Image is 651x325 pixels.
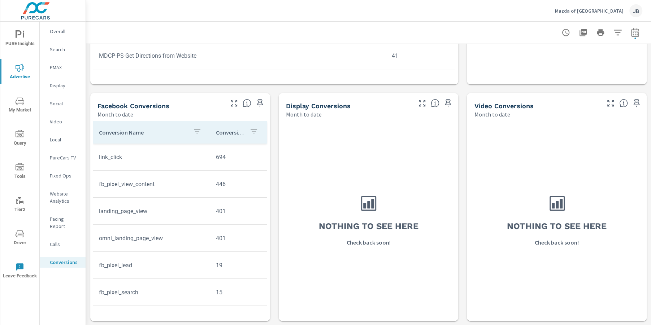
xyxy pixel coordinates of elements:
td: 41 [386,47,455,65]
div: Search [40,44,86,55]
button: Make Fullscreen [605,97,616,109]
p: Search [50,46,80,53]
td: link_click [93,148,210,166]
p: Display [50,82,80,89]
h3: Nothing to see here [318,220,418,232]
td: fb_pixel_search [93,283,210,302]
p: Overall [50,28,80,35]
p: PMAX [50,64,80,71]
span: Tools [3,163,37,181]
div: Display [40,80,86,91]
button: Print Report [593,25,608,40]
td: 401 [210,229,267,247]
span: Leave Feedback [3,263,37,280]
div: PureCars TV [40,152,86,163]
h5: Display Conversions [286,102,351,110]
p: Conversions [50,259,80,266]
button: Select Date Range [628,25,642,40]
p: Website Analytics [50,190,80,205]
p: Check back soon! [346,238,390,247]
td: 446 [210,175,267,193]
p: Check back soon! [535,238,579,247]
h5: Video Conversions [474,102,533,110]
div: Local [40,134,86,145]
div: Calls [40,239,86,250]
span: Display Conversions include Actions, Leads and Unmapped Conversions [431,99,439,107]
span: Conversions reported by Facebook. [243,99,251,107]
button: Make Fullscreen [228,97,240,109]
span: Save this to your personalized report [631,97,642,109]
span: Driver [3,229,37,247]
div: JB [629,4,642,17]
td: MDCP-PS-Get Directions from Website [93,47,239,65]
div: PMAX [40,62,86,73]
p: Pacing Report [50,215,80,230]
td: 401 [210,202,267,220]
h3: Nothing to see here [507,220,607,232]
div: Pacing Report [40,214,86,232]
p: Video [50,118,80,125]
p: Mazda of [GEOGRAPHIC_DATA] [555,8,624,14]
span: Query [3,130,37,148]
span: Advertise [3,63,37,81]
span: PURE Insights [3,30,37,48]
button: Apply Filters [611,25,625,40]
span: Save this to your personalized report [442,97,454,109]
p: Conversions [216,129,244,136]
td: 19 [210,256,267,275]
div: Video [40,116,86,127]
span: Save this to your personalized report [254,97,266,109]
span: Tier2 [3,196,37,214]
td: landing_page_view [93,202,210,220]
div: Social [40,98,86,109]
div: Fixed Ops [40,170,86,181]
span: My Market [3,97,37,114]
p: PureCars TV [50,154,80,161]
span: Video Conversions include Actions, Leads and Unmapped Conversions pulled from Video Ads. [619,99,628,107]
p: Social [50,100,80,107]
div: Conversions [40,257,86,268]
p: Calls [50,241,80,248]
p: Month to date [97,110,133,119]
p: Month to date [474,110,510,119]
h5: Facebook Conversions [97,102,169,110]
div: Overall [40,26,86,37]
p: Fixed Ops [50,172,80,179]
td: fb_pixel_lead [93,256,210,275]
p: Local [50,136,80,143]
td: 15 [210,283,267,302]
td: 694 [210,148,267,166]
div: Website Analytics [40,188,86,206]
button: Make Fullscreen [416,97,428,109]
td: omni_landing_page_view [93,229,210,247]
p: Month to date [286,110,322,119]
div: nav menu [0,22,39,287]
td: fb_pixel_view_content [93,175,210,193]
p: Conversion Name [99,129,187,136]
